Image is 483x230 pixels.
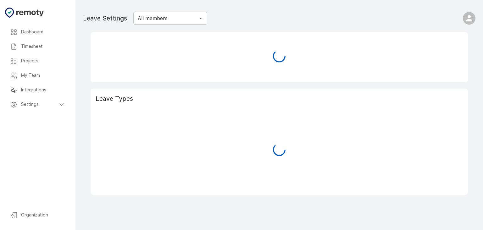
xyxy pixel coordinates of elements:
div: My Team [5,68,70,83]
div: Integrations [5,83,70,97]
button: Open [196,14,205,23]
h6: Dashboard [21,29,65,36]
h6: Integrations [21,87,65,94]
div: Organization [5,208,70,222]
h6: Timesheet [21,43,65,50]
div: Dashboard [5,25,70,39]
div: Settings [5,97,70,112]
h6: Organization [21,212,65,219]
div: Projects [5,54,70,68]
h6: My Team [21,72,65,79]
div: Timesheet [5,39,70,54]
h2: Leave Types [96,94,402,104]
h6: Settings [21,101,58,108]
h6: Projects [21,58,65,65]
h1: Leave Settings [83,13,127,23]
